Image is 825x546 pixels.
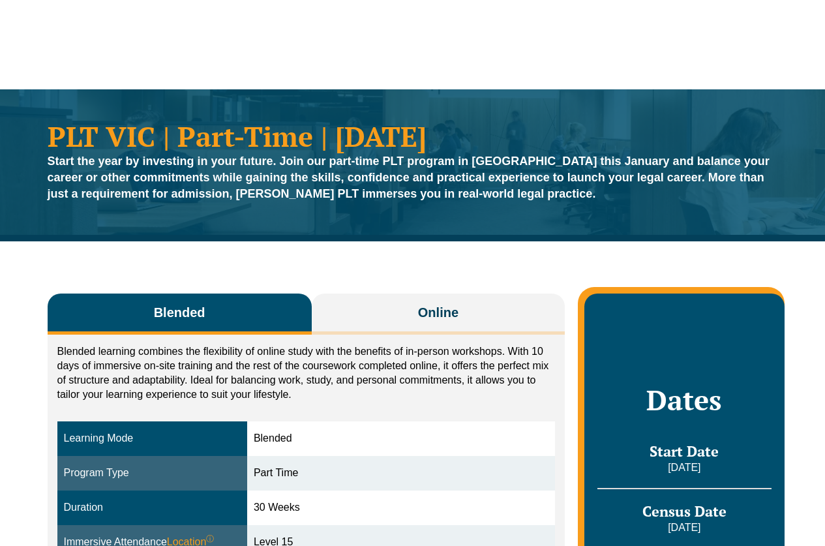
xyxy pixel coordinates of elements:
h1: PLT VIC | Part-Time | [DATE] [48,122,778,150]
p: [DATE] [597,521,771,535]
span: Census Date [642,502,727,521]
p: [DATE] [597,461,771,475]
span: Start Date [650,442,719,461]
h2: Dates [597,384,771,416]
p: Blended learning combines the flexibility of online study with the benefits of in-person workshop... [57,344,556,402]
strong: Start the year by investing in your future. Join our part-time PLT program in [GEOGRAPHIC_DATA] t... [48,155,770,200]
div: Blended [254,431,548,446]
sup: ⓘ [206,534,214,543]
div: 30 Weeks [254,500,548,515]
div: Program Type [64,466,241,481]
span: Online [418,303,458,322]
div: Learning Mode [64,431,241,446]
span: Blended [154,303,205,322]
div: Duration [64,500,241,515]
div: Part Time [254,466,548,481]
